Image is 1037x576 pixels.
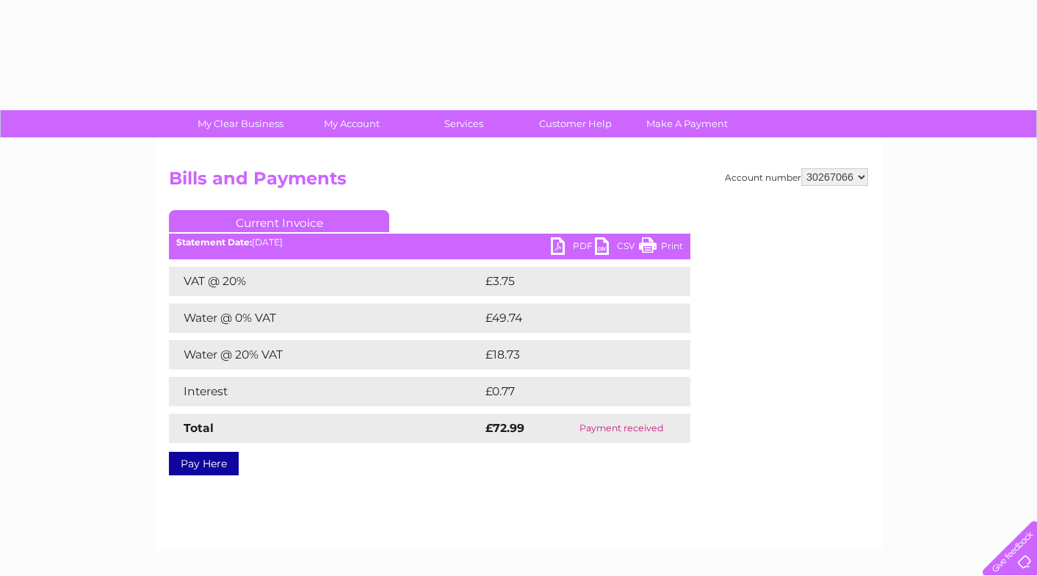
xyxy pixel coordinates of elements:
a: Customer Help [515,110,636,137]
a: Current Invoice [169,210,389,232]
div: Account number [725,168,868,186]
a: Print [639,237,683,259]
h2: Bills and Payments [169,168,868,196]
td: £0.77 [482,377,656,406]
td: Payment received [552,414,690,443]
strong: £72.99 [485,421,524,435]
b: Statement Date: [176,237,252,248]
div: [DATE] [169,237,690,248]
td: £49.74 [482,303,660,333]
a: My Clear Business [180,110,301,137]
a: Pay Here [169,452,239,475]
a: CSV [595,237,639,259]
td: £18.73 [482,340,660,370]
td: £3.75 [482,267,656,296]
td: VAT @ 20% [169,267,482,296]
a: Make A Payment [626,110,748,137]
a: Services [403,110,524,137]
strong: Total [184,421,214,435]
td: Water @ 0% VAT [169,303,482,333]
td: Interest [169,377,482,406]
a: My Account [292,110,413,137]
td: Water @ 20% VAT [169,340,482,370]
a: PDF [551,237,595,259]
